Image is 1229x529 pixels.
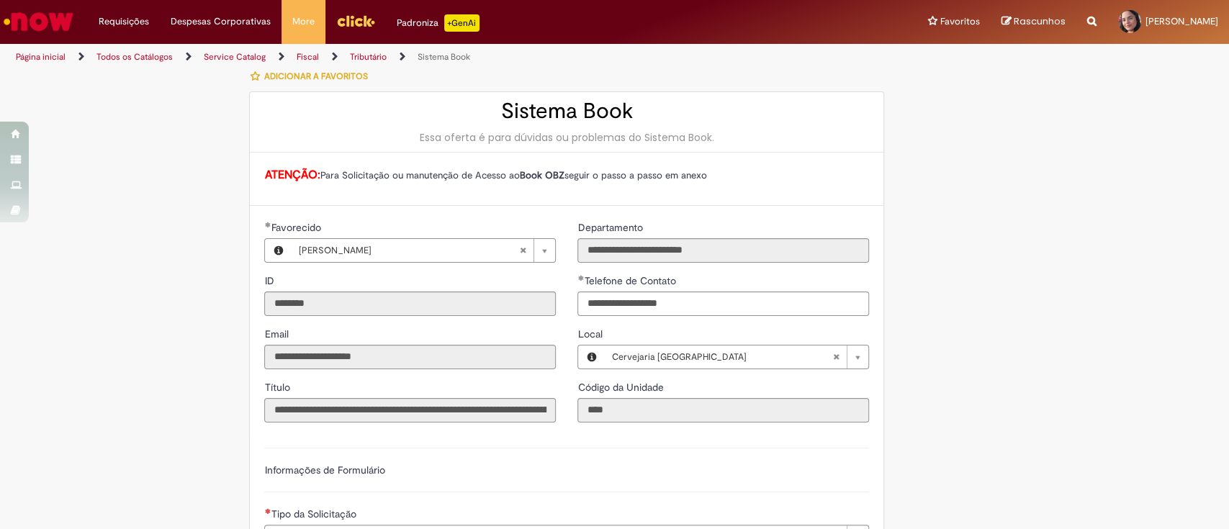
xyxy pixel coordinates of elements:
[96,51,173,63] a: Todos os Catálogos
[336,10,375,32] img: click_logo_yellow_360x200.png
[1014,14,1066,28] span: Rascunhos
[264,381,292,394] span: Somente leitura - Título
[578,345,604,369] button: Local, Visualizar este registro Cervejaria Pernambuco
[825,345,847,369] abbr: Limpar campo Local
[1001,15,1066,29] a: Rascunhos
[577,275,584,281] span: Obrigatório Preenchido
[265,239,291,262] button: Favorecido, Visualizar este registro Priscilla Maria Ramos Goncalves Da Silva
[264,130,869,145] div: Essa oferta é para dúvidas ou problemas do Sistema Book.
[611,345,832,369] span: Cervejaria [GEOGRAPHIC_DATA]
[99,14,149,29] span: Requisições
[171,14,271,29] span: Despesas Corporativas
[297,51,319,63] a: Fiscal
[264,222,271,227] span: Obrigatório Preenchido
[577,327,605,340] span: Local
[264,380,292,394] label: Somente leitura - Título
[298,239,519,262] span: [PERSON_NAME]
[350,51,387,63] a: Tributário
[264,464,384,476] label: Informações de Formulário
[264,273,276,288] label: Somente leitura - ID
[11,44,809,71] ul: Trilhas de página
[577,398,869,422] input: Código da Unidade
[292,14,315,29] span: More
[418,51,470,63] a: Sistema Book
[1145,15,1218,27] span: [PERSON_NAME]
[577,380,666,394] label: Somente leitura - Código da Unidade
[584,274,678,287] span: Telefone de Contato
[264,327,291,340] span: Somente leitura - Email
[16,51,66,63] a: Página inicial
[264,398,556,422] input: Título
[264,99,869,123] h2: Sistema Book
[264,291,556,316] input: ID
[291,239,555,262] a: [PERSON_NAME]Limpar campo Favorecido
[577,238,869,263] input: Departamento
[577,221,645,234] span: Somente leitura - Departamento
[249,61,375,91] button: Adicionar a Favoritos
[204,51,266,63] a: Service Catalog
[264,71,367,82] span: Adicionar a Favoritos
[577,291,869,316] input: Telefone de Contato
[264,345,556,369] input: Email
[397,14,480,32] div: Padroniza
[271,507,359,520] span: Tipo da Solicitação
[1,7,76,36] img: ServiceNow
[264,327,291,341] label: Somente leitura - Email
[264,168,320,182] strong: ATENÇÃO:
[444,14,480,32] p: +GenAi
[577,381,666,394] span: Somente leitura - Código da Unidade
[264,508,271,514] span: Necessários
[320,169,706,181] span: Para Solicitação ou manutenção de Acesso ao seguir o passo a passo em anexo
[604,345,868,369] a: Cervejaria [GEOGRAPHIC_DATA]Limpar campo Local
[577,220,645,235] label: Somente leitura - Departamento
[271,221,323,234] span: Necessários - Favorecido
[940,14,980,29] span: Favoritos
[512,239,534,262] abbr: Limpar campo Favorecido
[519,169,564,181] strong: Book OBZ
[264,274,276,287] span: Somente leitura - ID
